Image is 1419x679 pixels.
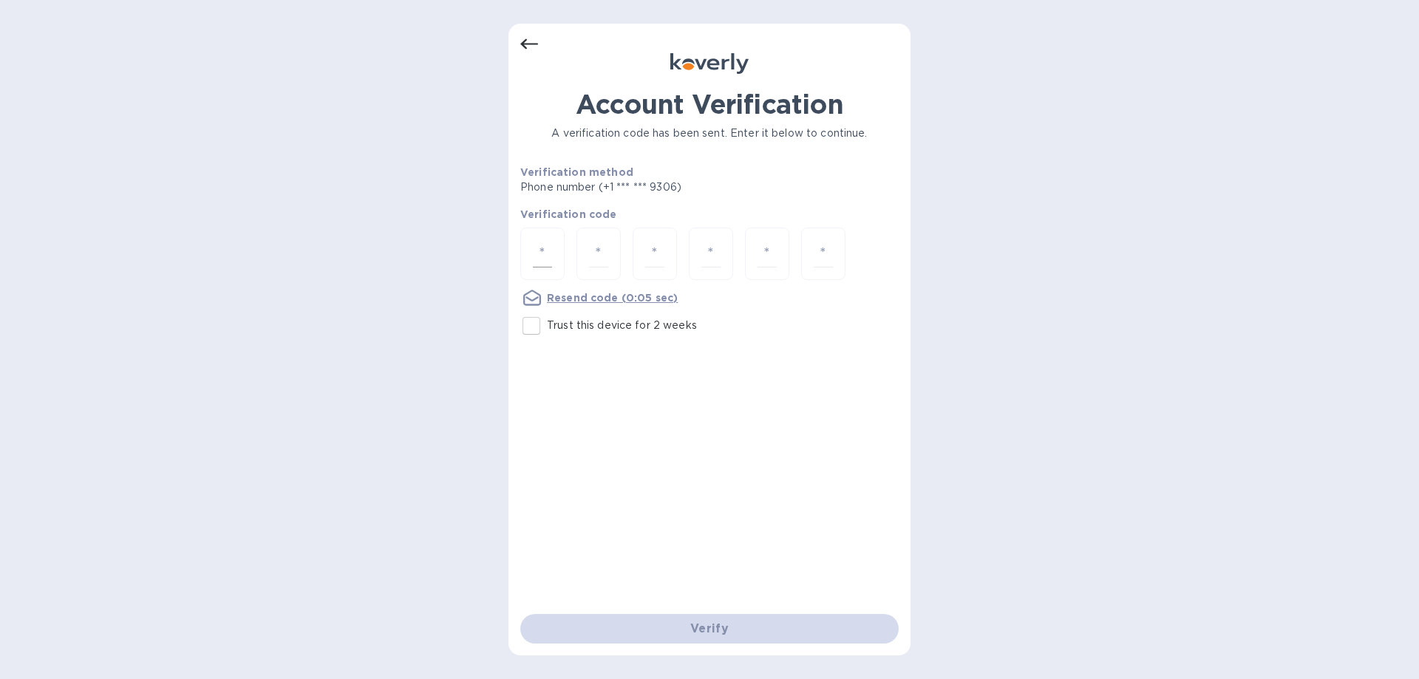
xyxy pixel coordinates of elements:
[520,180,794,195] p: Phone number (+1 *** *** 9306)
[520,166,633,178] b: Verification method
[547,318,697,333] p: Trust this device for 2 weeks
[520,89,899,120] h1: Account Verification
[520,126,899,141] p: A verification code has been sent. Enter it below to continue.
[547,292,678,304] u: Resend code (0:05 sec)
[520,207,899,222] p: Verification code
